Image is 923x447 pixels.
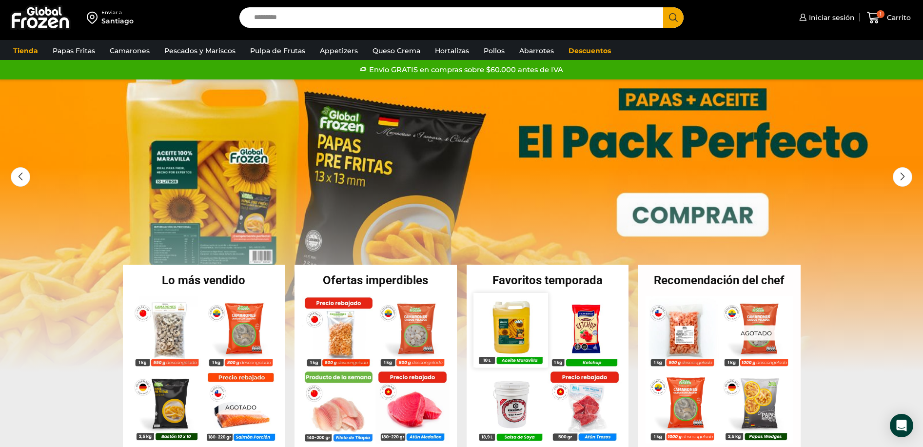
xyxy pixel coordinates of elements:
[315,41,363,60] a: Appetizers
[123,274,285,286] h2: Lo más vendido
[663,7,684,28] button: Search button
[87,9,101,26] img: address-field-icon.svg
[797,8,855,27] a: Iniciar sesión
[479,41,510,60] a: Pollos
[514,41,559,60] a: Abarrotes
[218,400,263,415] p: Agotado
[101,16,134,26] div: Santiago
[11,167,30,187] div: Previous slide
[295,274,457,286] h2: Ofertas imperdibles
[159,41,240,60] a: Pescados y Mariscos
[467,274,629,286] h2: Favoritos temporada
[564,41,616,60] a: Descuentos
[430,41,474,60] a: Hortalizas
[638,274,801,286] h2: Recomendación del chef
[734,325,779,340] p: Agotado
[8,41,43,60] a: Tienda
[245,41,310,60] a: Pulpa de Frutas
[890,414,913,437] div: Open Intercom Messenger
[877,10,884,18] span: 1
[884,13,911,22] span: Carrito
[806,13,855,22] span: Iniciar sesión
[893,167,912,187] div: Next slide
[368,41,425,60] a: Queso Crema
[105,41,155,60] a: Camarones
[864,6,913,29] a: 1 Carrito
[48,41,100,60] a: Papas Fritas
[101,9,134,16] div: Enviar a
